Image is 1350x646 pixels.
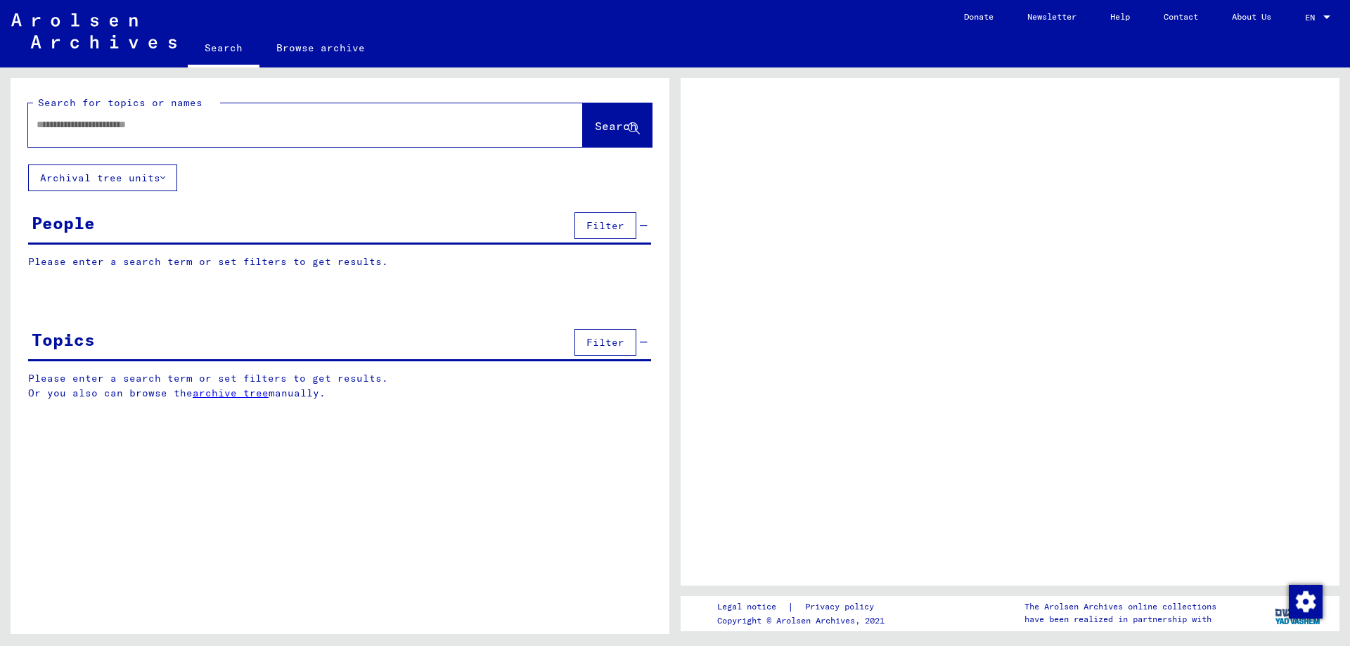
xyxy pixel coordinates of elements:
p: Copyright © Arolsen Archives, 2021 [717,614,891,627]
p: Please enter a search term or set filters to get results. Or you also can browse the manually. [28,371,652,401]
p: The Arolsen Archives online collections [1024,600,1216,613]
a: Legal notice [717,600,787,614]
button: Archival tree units [28,164,177,191]
button: Filter [574,212,636,239]
mat-label: Search for topics or names [38,96,202,109]
a: archive tree [193,387,269,399]
img: Change consent [1289,585,1323,619]
p: Please enter a search term or set filters to get results. [28,254,651,269]
button: Filter [574,329,636,356]
span: EN [1305,13,1320,22]
img: yv_logo.png [1272,595,1325,631]
a: Search [188,31,259,67]
div: Topics [32,327,95,352]
div: Change consent [1288,584,1322,618]
a: Browse archive [259,31,382,65]
div: | [717,600,891,614]
a: Privacy policy [794,600,891,614]
p: have been realized in partnership with [1024,613,1216,626]
img: Arolsen_neg.svg [11,13,176,49]
span: Filter [586,219,624,232]
button: Search [583,103,652,147]
span: Search [595,119,637,133]
div: People [32,210,95,235]
span: Filter [586,336,624,349]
